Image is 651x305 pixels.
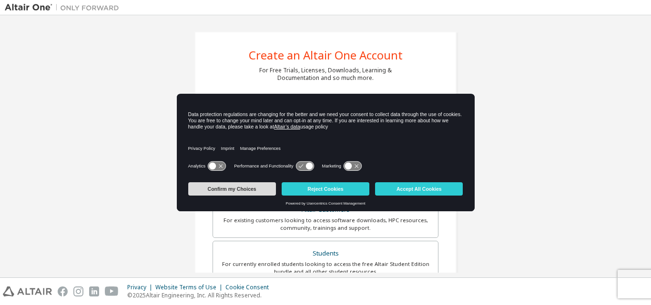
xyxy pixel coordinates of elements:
[249,49,403,61] div: Create an Altair One Account
[219,247,432,260] div: Students
[219,260,432,275] div: For currently enrolled students looking to access the free Altair Student Edition bundle and all ...
[3,286,52,296] img: altair_logo.svg
[89,286,99,296] img: linkedin.svg
[219,216,432,232] div: For existing customers looking to access software downloads, HPC resources, community, trainings ...
[127,284,155,291] div: Privacy
[127,291,275,299] p: © 2025 Altair Engineering, Inc. All Rights Reserved.
[5,3,124,12] img: Altair One
[155,284,225,291] div: Website Terms of Use
[105,286,119,296] img: youtube.svg
[259,67,392,82] div: For Free Trials, Licenses, Downloads, Learning & Documentation and so much more.
[73,286,83,296] img: instagram.svg
[58,286,68,296] img: facebook.svg
[225,284,275,291] div: Cookie Consent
